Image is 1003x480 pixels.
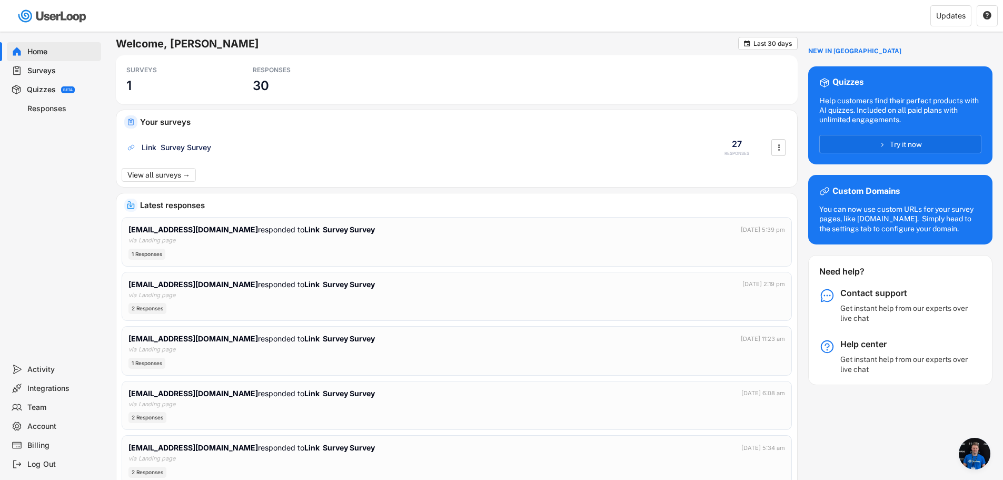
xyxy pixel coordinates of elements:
div: Landing page [138,236,175,245]
div: Custom Domains [832,186,900,197]
div: via [128,345,136,354]
div: Latest responses [140,201,789,209]
div: [DATE] 11:23 am [741,335,785,344]
div: via [128,400,136,409]
div: responded to [128,279,375,290]
div: [DATE] 2:19 pm [742,280,785,289]
div: Billing [27,440,97,450]
div: Landing page [138,345,175,354]
div: RESPONSES [724,151,749,156]
div: responded to [128,442,375,453]
div: Quizzes [27,85,56,95]
div: 2 Responses [128,303,166,314]
strong: [EMAIL_ADDRESS][DOMAIN_NAME] [128,389,258,398]
strong: [EMAIL_ADDRESS][DOMAIN_NAME] [128,334,258,343]
div: Landing page [138,400,175,409]
h3: 30 [253,77,269,94]
div: responded to [128,333,375,344]
strong: [EMAIL_ADDRESS][DOMAIN_NAME] [128,225,258,234]
div: Activity [27,365,97,375]
span: Try it now [890,141,922,148]
div: Quizzes [832,77,863,88]
strong: Link Survey Survey [304,389,375,398]
div: You can now use custom URLs for your survey pages, like [DOMAIN_NAME]. Simply head to the setting... [819,204,981,233]
img: IncomingMajor.svg [127,201,135,209]
div: Team [27,403,97,413]
img: userloop-logo-01.svg [16,5,90,27]
div: responded to [128,224,375,235]
text:  [983,11,991,20]
div: Open chat [959,438,990,469]
strong: Link Survey Survey [304,334,375,343]
text:  [778,142,780,153]
button: Try it now [819,135,981,153]
strong: [EMAIL_ADDRESS][DOMAIN_NAME] [128,280,258,289]
div: 27 [732,138,742,150]
div: Help customers find their perfect products with AI quizzes. Included on all paid plans with unlim... [819,96,981,125]
div: Log Out [27,459,97,469]
div: Your surveys [140,118,789,126]
div: Landing page [138,291,175,300]
button: View all surveys → [122,168,196,182]
div: Responses [27,104,97,114]
div: [DATE] 5:34 am [741,444,785,453]
button:  [773,140,784,155]
div: via [128,454,136,463]
div: 1 Responses [128,358,165,369]
text:  [744,40,750,47]
div: Integrations [27,384,97,394]
div: BETA [63,88,73,92]
div: NEW IN [GEOGRAPHIC_DATA] [808,47,901,56]
div: Need help? [819,266,892,277]
div: Home [27,47,97,57]
strong: Link Survey Survey [304,225,375,234]
strong: Link Survey Survey [304,443,375,452]
div: [DATE] 6:08 am [741,389,785,398]
div: 1 Responses [128,249,165,260]
div: Surveys [27,66,97,76]
div: Get instant help from our experts over live chat [840,355,972,374]
div: Get instant help from our experts over live chat [840,303,972,322]
h3: 1 [126,77,132,94]
div: SURVEYS [126,66,221,74]
div: Account [27,422,97,432]
div: responded to [128,388,375,399]
strong: Link Survey Survey [304,280,375,289]
strong: [EMAIL_ADDRESS][DOMAIN_NAME] [128,443,258,452]
div: Contact support [840,288,972,299]
div: 2 Responses [128,467,166,478]
div: Last 30 days [753,41,792,47]
button:  [982,11,992,21]
div: [DATE] 5:39 pm [741,226,785,234]
div: 2 Responses [128,412,166,423]
div: Help center [840,339,972,350]
button:  [743,40,751,47]
div: Link Survey Survey [142,142,211,153]
h6: Welcome, [PERSON_NAME] [116,37,738,51]
div: via [128,291,136,300]
div: RESPONSES [253,66,347,74]
div: Updates [936,12,966,19]
div: via [128,236,136,245]
div: Landing page [138,454,175,463]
